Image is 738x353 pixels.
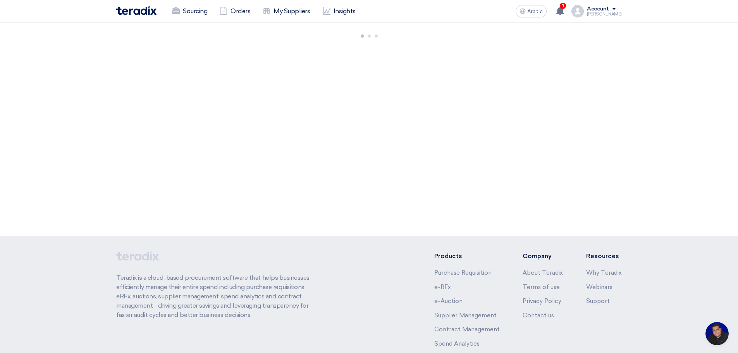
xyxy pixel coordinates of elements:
[523,284,560,291] a: Terms of use
[116,6,157,15] img: Teradix logo
[434,326,500,333] a: Contract Management
[434,340,480,347] a: Spend Analytics
[586,298,610,305] a: Support
[523,252,552,260] font: Company
[587,12,622,17] font: [PERSON_NAME]
[523,298,561,305] a: Privacy Policy
[523,312,554,319] a: Contact us
[562,3,564,9] font: 1
[434,269,492,276] a: Purchase Requisition
[274,7,310,15] font: My Suppliers
[523,269,563,276] a: About Teradix
[587,5,609,12] font: Account
[571,5,584,17] img: profile_test.png
[231,7,250,15] font: Orders
[527,8,543,15] font: Arabic
[516,5,547,17] button: Arabic
[586,252,619,260] font: Resources
[317,3,362,20] a: Insights
[434,252,462,260] font: Products
[434,298,463,305] a: e-Auction
[334,7,356,15] font: Insights
[586,269,622,276] a: Why Teradix
[705,322,729,345] a: Open chat
[166,3,213,20] a: Sourcing
[213,3,256,20] a: Orders
[586,284,612,291] a: Webinars
[256,3,316,20] a: My Suppliers
[183,7,207,15] font: Sourcing
[434,284,451,291] a: e-RFx
[434,312,497,319] a: Supplier Management
[116,274,310,319] font: Teradix is a cloud-based procurement software that helps businesses efficiently manage their enti...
